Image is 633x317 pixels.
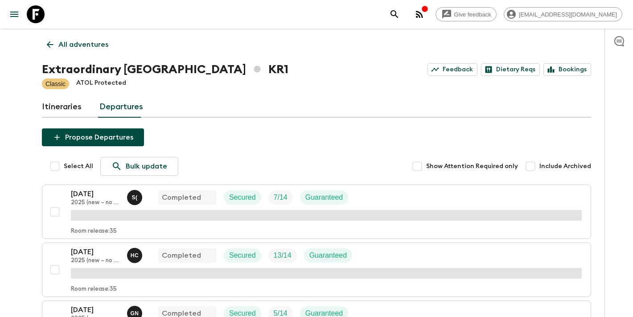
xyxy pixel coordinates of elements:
[426,162,518,171] span: Show Attention Required only
[58,39,108,50] p: All adventures
[71,305,120,315] p: [DATE]
[274,192,288,203] p: 7 / 14
[481,63,540,76] a: Dietary Reqs
[42,185,591,239] button: [DATE]2025 (new – no [DEMOGRAPHIC_DATA] stay)Sam (Sangwoo) KimCompletedSecuredTrip FillGuaranteed...
[45,79,66,88] p: Classic
[274,250,292,261] p: 13 / 14
[224,248,261,263] div: Secured
[42,96,82,118] a: Itineraries
[127,193,144,200] span: Sam (Sangwoo) Kim
[71,257,120,264] p: 2025 (new – no [DEMOGRAPHIC_DATA] stay)
[42,61,288,78] h1: Extraordinary [GEOGRAPHIC_DATA] KR1
[305,192,343,203] p: Guaranteed
[427,63,477,76] a: Feedback
[5,5,23,23] button: menu
[162,250,201,261] p: Completed
[514,11,622,18] span: [EMAIL_ADDRESS][DOMAIN_NAME]
[42,128,144,146] button: Propose Departures
[99,96,143,118] a: Departures
[71,199,120,206] p: 2025 (new – no [DEMOGRAPHIC_DATA] stay)
[539,162,591,171] span: Include Archived
[229,250,256,261] p: Secured
[71,189,120,199] p: [DATE]
[268,190,293,205] div: Trip Fill
[71,247,120,257] p: [DATE]
[127,309,144,316] span: Genie Nam
[229,192,256,203] p: Secured
[386,5,403,23] button: search adventures
[309,250,347,261] p: Guaranteed
[100,157,178,176] a: Bulk update
[42,243,591,297] button: [DATE]2025 (new – no [DEMOGRAPHIC_DATA] stay)Heeyoung ChoCompletedSecuredTrip FillGuaranteedRoom ...
[162,192,201,203] p: Completed
[64,162,93,171] span: Select All
[449,11,496,18] span: Give feedback
[268,248,297,263] div: Trip Fill
[42,36,113,54] a: All adventures
[76,78,126,89] p: ATOL Protected
[543,63,591,76] a: Bookings
[127,251,144,258] span: Heeyoung Cho
[224,190,261,205] div: Secured
[126,161,167,172] p: Bulk update
[71,228,117,235] p: Room release: 35
[504,7,622,21] div: [EMAIL_ADDRESS][DOMAIN_NAME]
[71,286,117,293] p: Room release: 35
[436,7,497,21] a: Give feedback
